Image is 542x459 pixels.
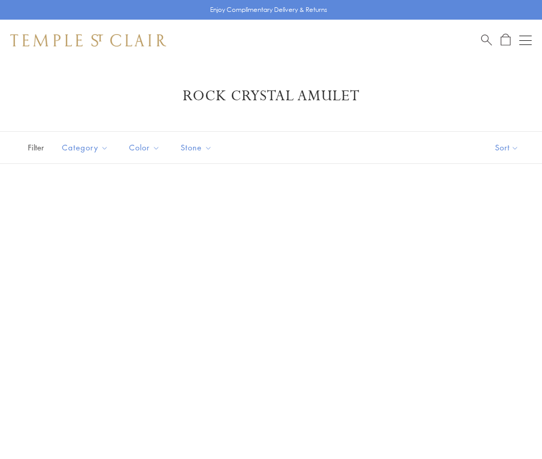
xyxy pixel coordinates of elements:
[472,132,542,163] button: Show sort by
[54,136,116,159] button: Category
[121,136,168,159] button: Color
[26,87,516,105] h1: Rock Crystal Amulet
[176,141,220,154] span: Stone
[173,136,220,159] button: Stone
[210,5,327,15] p: Enjoy Complimentary Delivery & Returns
[57,141,116,154] span: Category
[501,34,511,47] a: Open Shopping Bag
[519,34,532,47] button: Open navigation
[10,34,166,47] img: Temple St. Clair
[481,34,492,47] a: Search
[124,141,168,154] span: Color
